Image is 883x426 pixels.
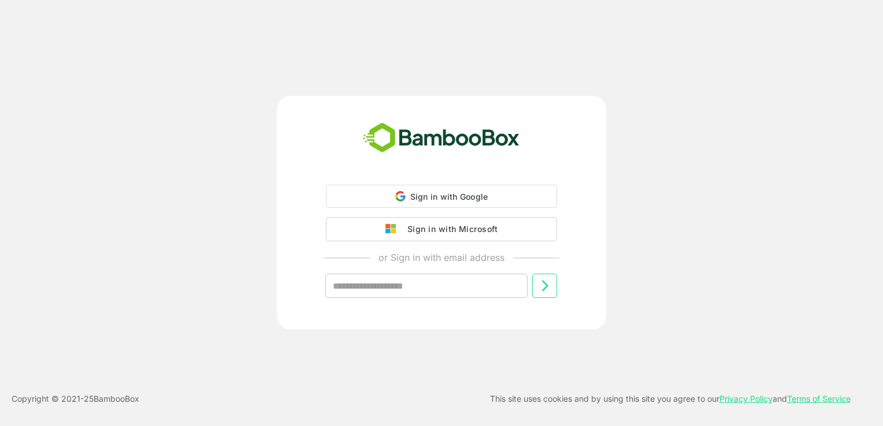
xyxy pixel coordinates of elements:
[402,222,498,237] div: Sign in with Microsoft
[787,394,851,403] a: Terms of Service
[379,251,504,264] p: or Sign in with email address
[490,392,851,406] p: This site uses cookies and by using this site you agree to our and
[385,224,402,234] img: google
[12,392,139,406] p: Copyright © 2021- 25 BambooBox
[326,217,557,241] button: Sign in with Microsoft
[326,185,557,208] div: Sign in with Google
[719,394,773,403] a: Privacy Policy
[357,119,526,157] img: bamboobox
[410,192,488,201] span: Sign in with Google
